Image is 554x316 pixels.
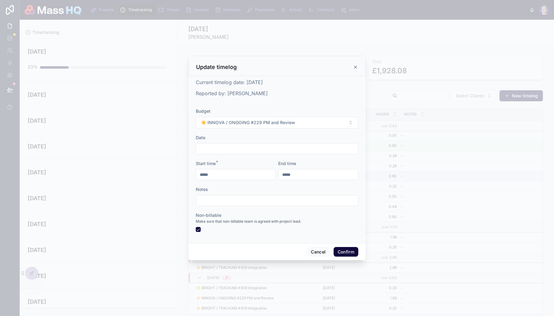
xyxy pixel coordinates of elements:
[196,90,358,97] p: Reported by: [PERSON_NAME]
[307,247,330,257] button: Cancel
[196,108,211,114] span: Budget
[196,79,358,86] p: Current timelog date: [DATE]
[278,161,296,166] span: End time
[196,161,216,166] span: Start time
[196,117,358,128] button: Select Button
[196,63,237,71] h3: Update timelog
[196,187,208,192] span: Notes
[196,135,205,140] span: Date
[196,219,301,224] span: Make sure that non-billable team is agreed with project lead.
[196,213,221,218] span: Non-billable
[334,247,358,257] button: Confirm
[201,120,295,126] span: ☀️ INNOVA / ONGOING #229 PM and Review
